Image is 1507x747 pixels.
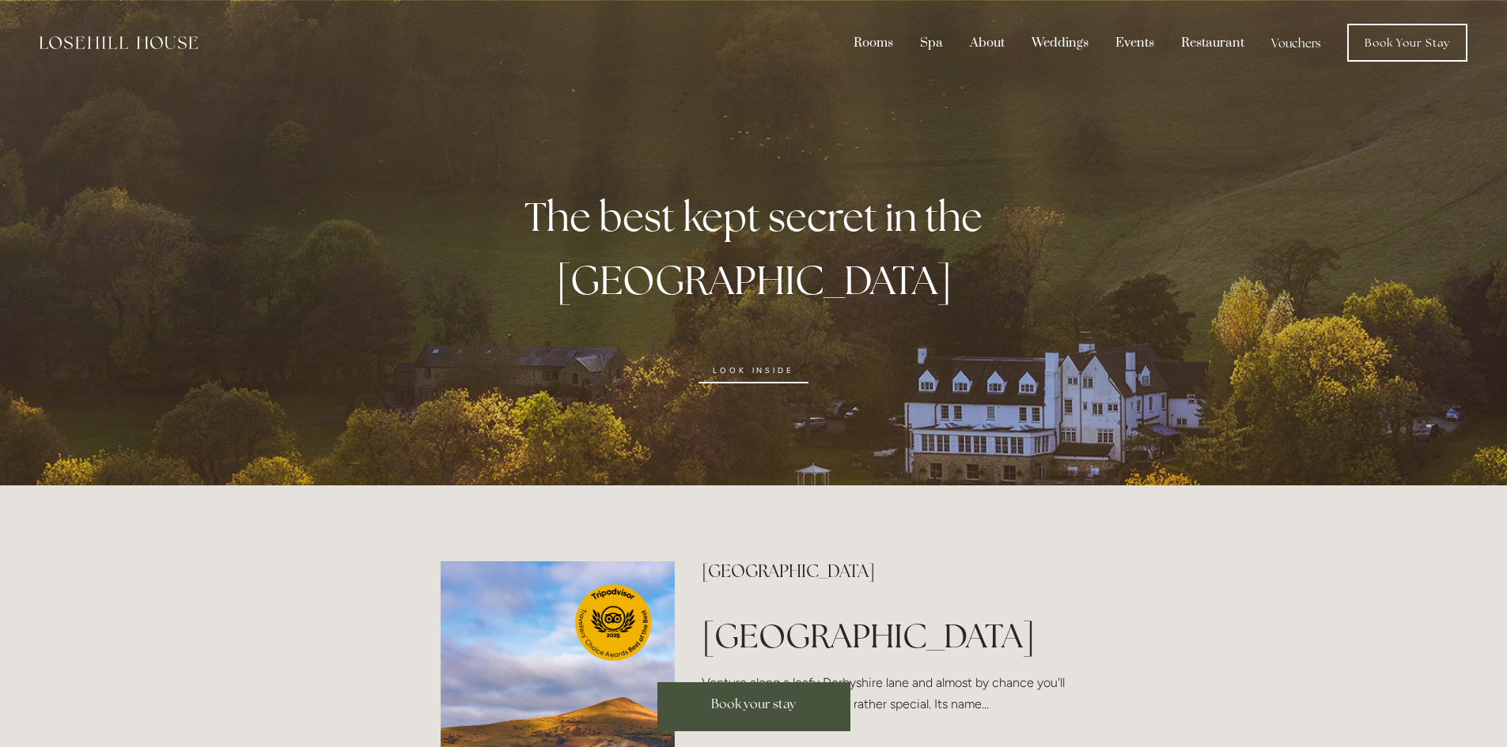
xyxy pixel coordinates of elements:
[702,616,1066,655] h1: [GEOGRAPHIC_DATA]
[699,358,808,383] a: look inside
[524,191,983,306] strong: The best kept secret in the [GEOGRAPHIC_DATA]
[1347,24,1467,62] a: Book Your Stay
[958,28,1017,58] div: About
[702,561,1066,582] h2: [GEOGRAPHIC_DATA]
[842,28,905,58] div: Rooms
[1169,28,1256,58] div: Restaurant
[908,28,955,58] div: Spa
[1104,28,1166,58] div: Events
[1020,28,1100,58] div: Weddings
[657,682,850,731] a: Book your stay
[711,696,796,712] span: Book your stay
[1259,28,1333,58] a: Vouchers
[40,36,198,49] img: Losehill House
[702,672,1066,737] p: Venture along a leafy Derbyshire lane and almost by chance you'll happen across somewhere rather ...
